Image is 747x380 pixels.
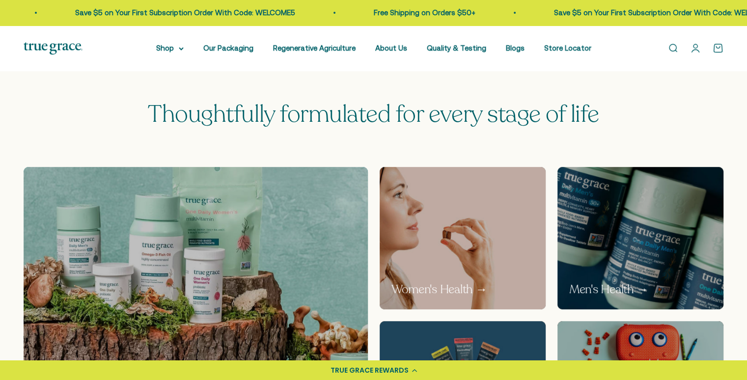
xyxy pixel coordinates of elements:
[273,44,356,52] a: Regenerative Agriculture
[331,365,409,376] div: TRUE GRACE REWARDS
[374,163,551,313] img: Woman holding a small pill in a pink background
[148,98,599,130] span: Thoughtfully formulated for every stage of life
[156,42,184,54] summary: Shop
[544,44,591,52] a: Store Locator
[203,44,253,52] a: Our Packaging
[72,7,292,19] p: Save $5 on Your First Subscription Order With Code: WELCOME5
[569,281,648,298] p: Men's Health →
[375,44,407,52] a: About Us
[427,44,486,52] a: Quality & Testing
[557,167,723,309] img: True Grace One Daily Men's multivitamin bottles on a blue background
[557,167,723,309] a: True Grace One Daily Men's multivitamin bottles on a blue background Men's Health →
[391,281,487,298] p: Women's Health →
[506,44,525,52] a: Blogs
[380,167,546,309] a: Woman holding a small pill in a pink background Women's Health →
[370,8,472,17] a: Free Shipping on Orders $50+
